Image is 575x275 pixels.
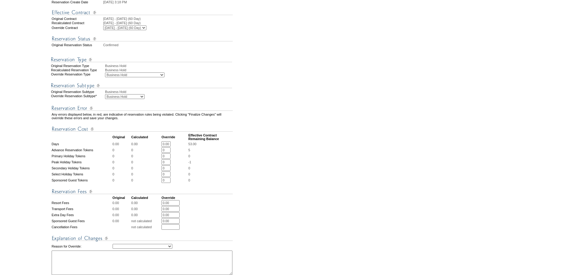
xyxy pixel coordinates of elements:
[188,148,190,152] span: 5
[131,224,161,230] td: not calculated
[52,35,233,43] img: Reservation Status
[103,21,233,25] td: [DATE] - [DATE] (60 Day)
[131,165,161,171] td: 0
[52,21,103,25] td: Recalculated Contract
[131,153,161,159] td: 0
[188,154,190,158] span: 0
[51,90,104,94] div: Original Reservation Subtype
[161,196,188,200] td: Override
[131,147,161,153] td: 0
[52,43,103,47] td: Original Reservation Status
[51,56,232,63] img: Reservation Type
[131,159,161,165] td: 0
[52,104,233,112] img: Reservation Errors
[131,133,161,141] td: Calculated
[52,177,112,183] td: Sponsored Guest Tokens
[188,172,190,176] span: 0
[52,171,112,177] td: Select Holiday Tokens
[52,188,233,195] img: Reservation Fees
[103,0,233,4] td: [DATE] 3:18 PM
[113,206,131,212] td: 0.00
[51,64,104,68] div: Original Reservation Type
[52,212,112,218] td: Extra Day Fees
[52,17,103,21] td: Original Contract
[188,160,191,164] span: -1
[131,196,161,200] td: Calculated
[113,177,131,183] td: 0
[52,235,233,242] img: Explanation of Changes
[131,206,161,212] td: 0.00
[188,178,190,182] span: 0
[131,141,161,147] td: 0.00
[131,212,161,218] td: 0.00
[113,141,131,147] td: 0.00
[103,17,233,21] td: [DATE] - [DATE] (60 Day)
[188,166,190,170] span: 0
[131,177,161,183] td: 0
[113,165,131,171] td: 0
[113,200,131,206] td: 0.00
[113,159,131,165] td: 0
[113,147,131,153] td: 0
[52,165,112,171] td: Secondary Holiday Tokens
[52,243,112,250] td: Reason for Override:
[52,159,112,165] td: Peak Holiday Tokens
[113,171,131,177] td: 0
[52,113,233,120] td: Any errors displayed below, in red, are indicative of reservation rules being violated. Clicking ...
[131,171,161,177] td: 0
[105,68,233,72] div: Business Hold
[51,72,104,77] div: Override Reservation Type
[52,206,112,212] td: Transport Fees
[105,64,233,68] div: Business Hold
[188,133,233,141] td: Effective Contract Remaining Balance
[52,0,103,4] td: Reservation Create Date
[161,133,188,141] td: Override
[52,218,112,224] td: Sponsored Guest Fees
[131,200,161,206] td: 0.00
[51,82,232,89] img: Reservation Type
[113,133,131,141] td: Original
[52,147,112,153] td: Advance Reservation Tokens
[52,125,233,133] img: Reservation Cost
[113,212,131,218] td: 0.00
[52,153,112,159] td: Primary Holiday Tokens
[52,25,103,30] td: Override Contract
[113,153,131,159] td: 0
[131,218,161,224] td: not calculated
[52,141,112,147] td: Days
[188,142,196,146] span: 53.00
[52,224,112,230] td: Cancellation Fees
[52,200,112,206] td: Resort Fees
[113,218,131,224] td: 0.00
[103,43,233,47] td: Confirmed
[105,90,233,94] div: Business Hold
[51,94,104,99] div: Override Reservation Subtype*
[51,68,104,72] div: Recalculated Reservation Type
[52,9,233,16] img: Effective Contract
[113,196,131,200] td: Original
